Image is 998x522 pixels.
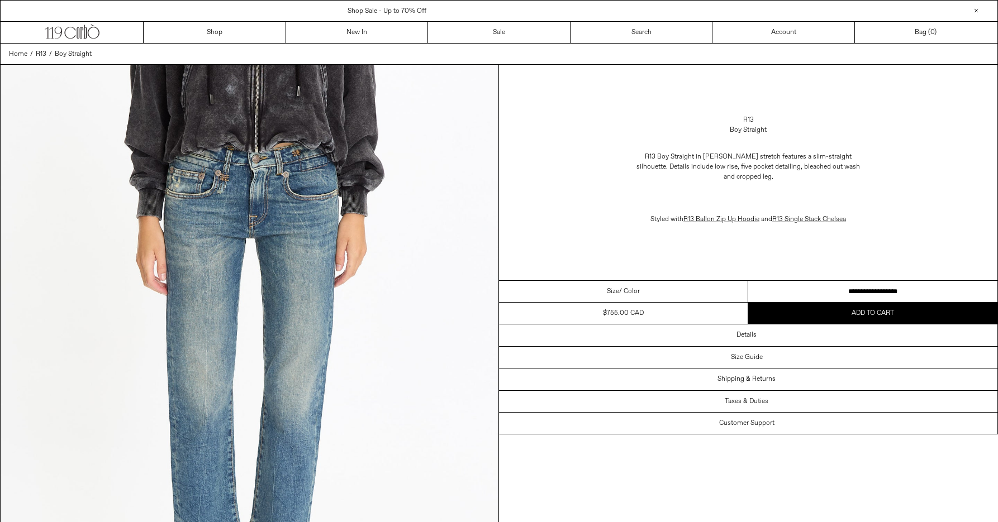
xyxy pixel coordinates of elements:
a: R13 [36,49,46,59]
span: / [30,49,33,59]
a: Home [9,49,27,59]
h3: Details [736,331,757,339]
a: R13 [743,115,754,125]
span: / Color [619,286,640,296]
span: Add to cart [852,309,894,318]
a: Bag () [855,22,997,43]
a: R13 Single Stack Chelsea [772,215,846,224]
p: R13 Boy Straight in [PERSON_NAME] stretch features a slim-straight silhouette. Details include lo... [636,146,860,188]
a: New In [286,22,429,43]
div: Boy Straight [730,125,767,135]
a: Sale [428,22,571,43]
span: Size [607,286,619,296]
span: ) [930,27,937,37]
span: R13 Ballon Zip Up Hoodie [683,215,759,224]
span: Boy Straight [55,50,92,59]
a: Boy Straight [55,49,92,59]
a: Shop Sale - Up to 70% Off [348,7,426,16]
span: Home [9,50,27,59]
span: Styled with and [650,215,846,224]
a: R13 Ballon Zip Up Hoodie [683,215,761,224]
h3: Taxes & Duties [725,398,768,405]
h3: Customer Support [719,419,774,427]
a: Shop [144,22,286,43]
a: Search [571,22,713,43]
span: R13 [36,50,46,59]
h3: Shipping & Returns [717,375,776,383]
span: 0 [930,28,934,37]
h3: Size Guide [731,353,763,361]
button: Add to cart [748,303,997,324]
a: Account [712,22,855,43]
div: $755.00 CAD [603,308,644,318]
span: / [49,49,52,59]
